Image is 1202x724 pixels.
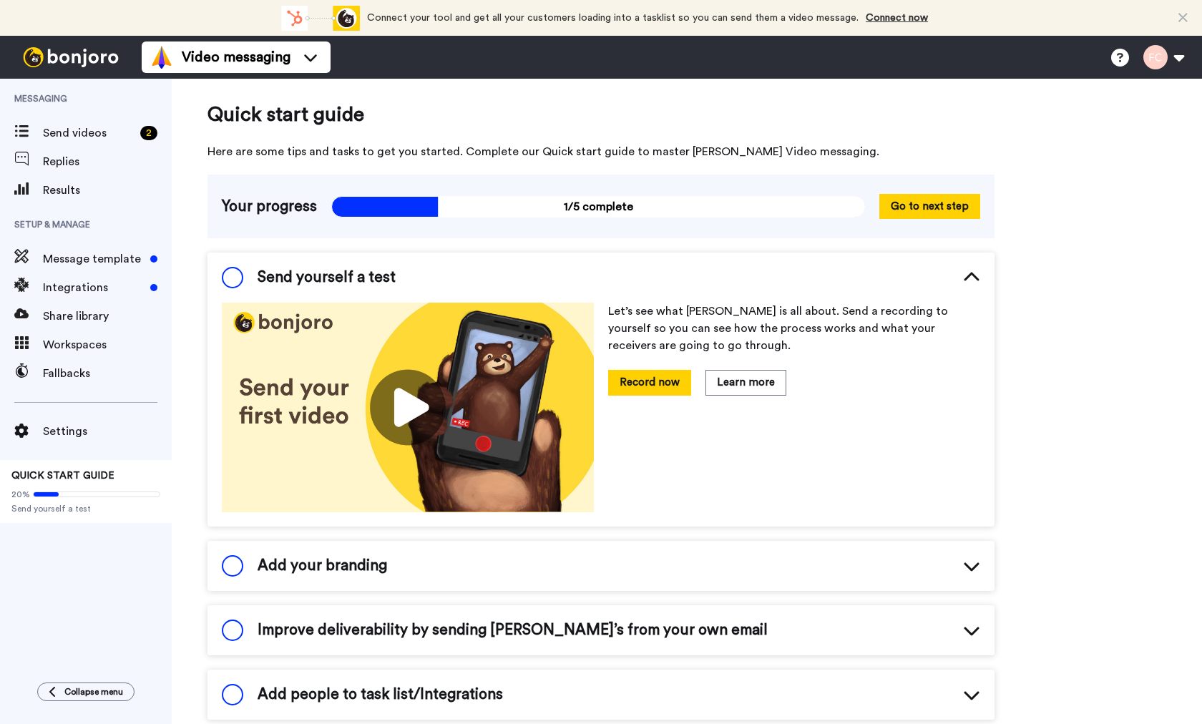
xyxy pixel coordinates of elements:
button: Go to next step [879,194,980,219]
span: 20% [11,489,30,500]
span: Connect your tool and get all your customers loading into a tasklist so you can send them a video... [367,13,859,23]
button: Record now [608,370,691,395]
p: Let’s see what [PERSON_NAME] is all about. Send a recording to yourself so you can see how the pr... [608,303,980,354]
span: 1/5 complete [331,196,865,217]
span: Settings [43,423,172,440]
span: Workspaces [43,336,172,353]
span: Integrations [43,279,145,296]
span: Send videos [43,124,135,142]
img: bj-logo-header-white.svg [17,47,124,67]
span: QUICK START GUIDE [11,471,114,481]
button: Learn more [705,370,786,395]
button: Collapse menu [37,683,135,701]
span: Your progress [222,196,317,217]
span: Quick start guide [207,100,995,129]
span: Video messaging [182,47,290,67]
a: Connect now [866,13,928,23]
div: animation [281,6,360,31]
span: Here are some tips and tasks to get you started. Complete our Quick start guide to master [PERSON... [207,143,995,160]
img: 178eb3909c0dc23ce44563bdb6dc2c11.jpg [222,303,594,512]
span: Message template [43,250,145,268]
span: Improve deliverability by sending [PERSON_NAME]’s from your own email [258,620,768,641]
span: Replies [43,153,172,170]
span: Send yourself a test [11,503,160,514]
span: Send yourself a test [258,267,396,288]
span: Results [43,182,172,199]
div: 2 [140,126,157,140]
span: Collapse menu [64,686,123,698]
span: Add your branding [258,555,387,577]
span: Fallbacks [43,365,172,382]
span: Add people to task list/Integrations [258,684,503,705]
span: Share library [43,308,172,325]
img: vm-color.svg [150,46,173,69]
